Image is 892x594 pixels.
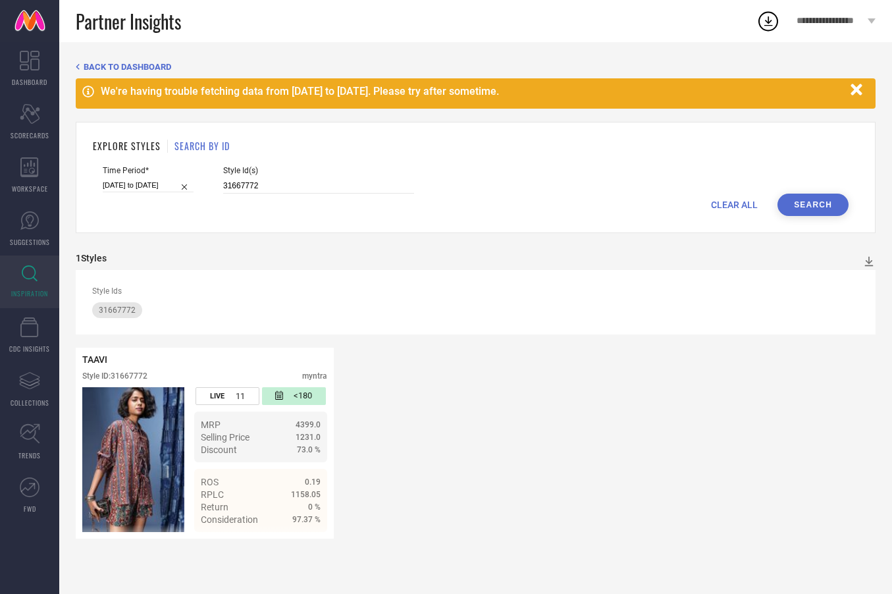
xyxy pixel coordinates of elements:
[297,445,321,454] span: 73.0 %
[82,371,147,381] div: Style ID: 31667772
[223,166,414,175] span: Style Id(s)
[93,139,161,153] h1: EXPLORE STYLES
[223,178,414,194] input: Enter comma separated style ids e.g. 12345, 67890
[196,387,259,405] div: Number of days the style has been live on the platform
[278,538,321,549] a: Details
[101,85,844,97] div: We're having trouble fetching data from [DATE] to [DATE]. Please try after sometime.
[236,391,245,401] span: 11
[82,354,107,365] span: TAAVI
[201,477,219,487] span: ROS
[174,139,230,153] h1: SEARCH BY ID
[11,398,49,408] span: COLLECTIONS
[711,200,758,210] span: CLEAR ALL
[296,433,321,442] span: 1231.0
[11,130,49,140] span: SCORECARDS
[201,432,249,443] span: Selling Price
[291,490,321,499] span: 1158.05
[756,9,780,33] div: Open download list
[24,504,36,514] span: FWD
[201,419,221,430] span: MRP
[103,178,194,192] input: Select time period
[92,286,859,296] div: Style Ids
[76,62,876,72] div: Back TO Dashboard
[10,237,50,247] span: SUGGESTIONS
[84,62,171,72] span: BACK TO DASHBOARD
[302,371,327,381] div: myntra
[201,514,258,525] span: Consideration
[76,8,181,35] span: Partner Insights
[201,489,224,500] span: RPLC
[210,392,224,400] span: LIVE
[291,538,321,549] span: Details
[99,306,136,315] span: 31667772
[76,253,107,263] div: 1 Styles
[292,515,321,524] span: 97.37 %
[103,166,194,175] span: Time Period*
[12,184,48,194] span: WORKSPACE
[82,387,184,532] img: Style preview image
[294,391,312,402] span: <180
[777,194,849,216] button: Search
[11,288,48,298] span: INSPIRATION
[18,450,41,460] span: TRENDS
[305,477,321,487] span: 0.19
[308,502,321,512] span: 0 %
[82,387,184,532] div: Click to view image
[201,445,237,455] span: Discount
[9,344,50,354] span: CDC INSIGHTS
[262,387,326,405] div: Number of days since the style was first listed on the platform
[296,420,321,429] span: 4399.0
[201,502,228,512] span: Return
[12,77,47,87] span: DASHBOARD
